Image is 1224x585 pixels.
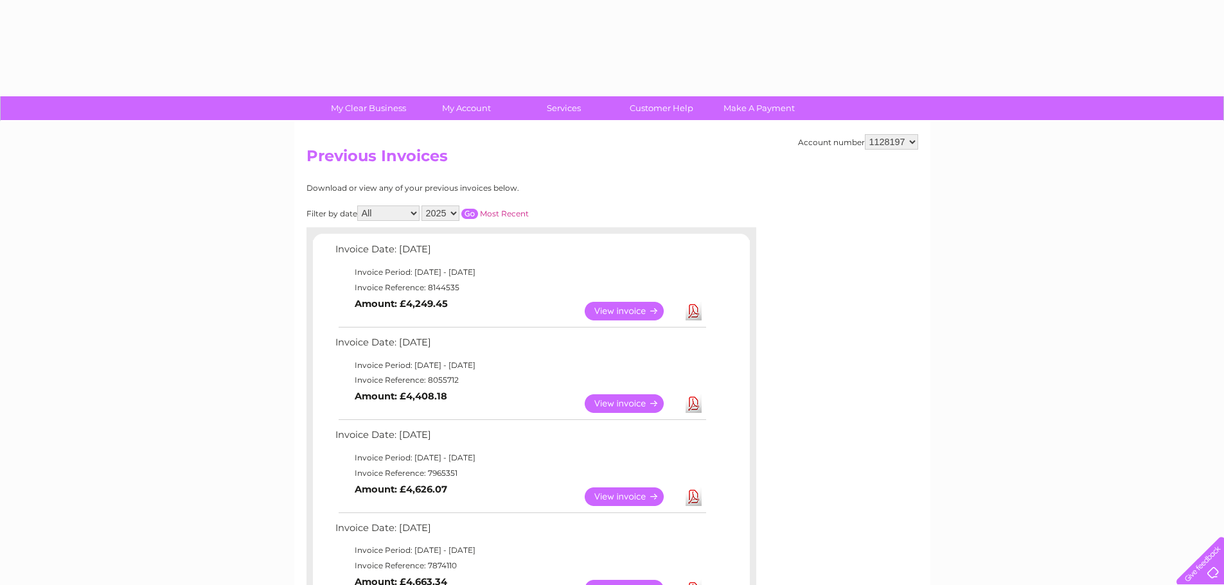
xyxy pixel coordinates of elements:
[332,358,708,373] td: Invoice Period: [DATE] - [DATE]
[608,96,714,120] a: Customer Help
[355,390,447,402] b: Amount: £4,408.18
[355,298,448,310] b: Amount: £4,249.45
[332,450,708,466] td: Invoice Period: [DATE] - [DATE]
[306,147,918,171] h2: Previous Invoices
[511,96,617,120] a: Services
[585,302,679,320] a: View
[706,96,812,120] a: Make A Payment
[585,487,679,506] a: View
[306,205,644,221] div: Filter by date
[332,265,708,280] td: Invoice Period: [DATE] - [DATE]
[585,394,679,413] a: View
[686,394,702,413] a: Download
[332,520,708,543] td: Invoice Date: [DATE]
[332,334,708,358] td: Invoice Date: [DATE]
[480,209,529,218] a: Most Recent
[413,96,519,120] a: My Account
[332,280,708,295] td: Invoice Reference: 8144535
[332,241,708,265] td: Invoice Date: [DATE]
[332,466,708,481] td: Invoice Reference: 7965351
[798,134,918,150] div: Account number
[355,484,447,495] b: Amount: £4,626.07
[686,302,702,320] a: Download
[315,96,421,120] a: My Clear Business
[332,558,708,573] td: Invoice Reference: 7874110
[306,184,644,193] div: Download or view any of your previous invoices below.
[332,543,708,558] td: Invoice Period: [DATE] - [DATE]
[332,426,708,450] td: Invoice Date: [DATE]
[332,372,708,388] td: Invoice Reference: 8055712
[686,487,702,506] a: Download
